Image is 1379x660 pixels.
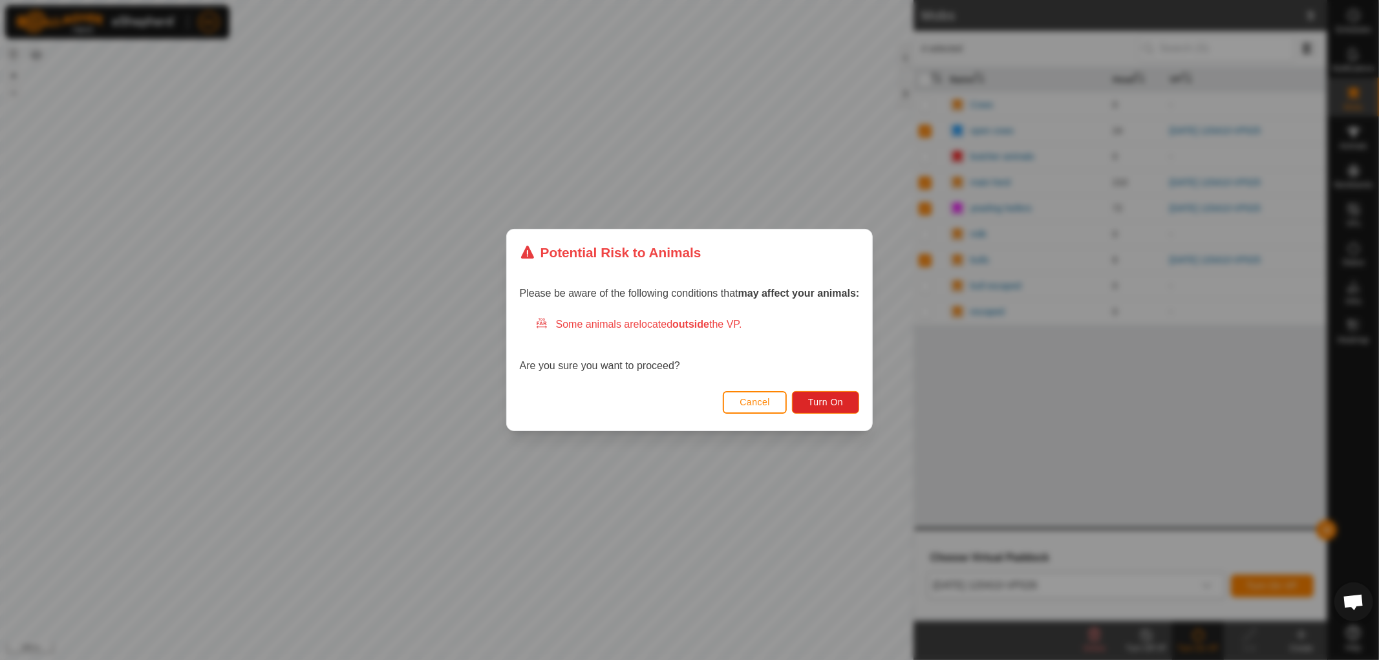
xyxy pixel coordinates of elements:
[792,391,859,414] button: Turn On
[520,242,701,262] div: Potential Risk to Animals
[808,397,843,407] span: Turn On
[639,319,742,330] span: located the VP.
[738,288,860,299] strong: may affect your animals:
[723,391,787,414] button: Cancel
[1334,582,1373,621] div: Open chat
[535,317,860,332] div: Some animals are
[740,397,770,407] span: Cancel
[672,319,709,330] strong: outside
[520,317,860,374] div: Are you sure you want to proceed?
[520,288,860,299] span: Please be aware of the following conditions that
